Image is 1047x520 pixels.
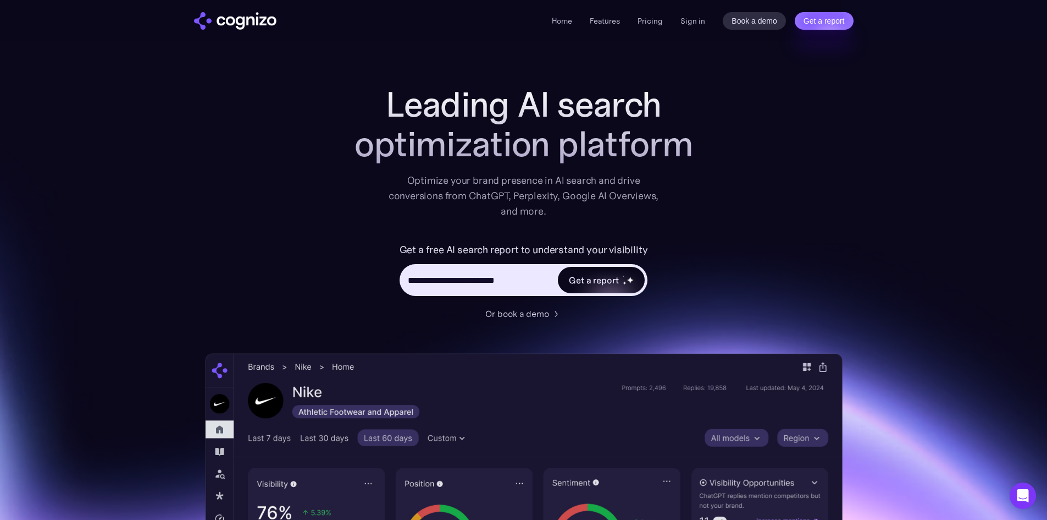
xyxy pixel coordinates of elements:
[623,281,627,285] img: star
[194,12,276,30] a: home
[627,276,634,283] img: star
[723,12,786,30] a: Book a demo
[400,241,648,302] form: Hero URL Input Form
[638,16,663,26] a: Pricing
[590,16,620,26] a: Features
[485,307,562,320] a: Or book a demo
[304,85,744,164] h1: Leading AI search optimization platform
[795,12,854,30] a: Get a report
[680,14,705,28] a: Sign in
[1010,483,1036,509] div: Open Intercom Messenger
[623,276,624,277] img: star
[485,307,549,320] div: Or book a demo
[557,266,646,294] a: Get a reportstarstarstar
[569,273,618,287] div: Get a report
[194,12,276,30] img: cognizo logo
[400,241,648,259] label: Get a free AI search report to understand your visibility
[389,173,659,219] div: Optimize your brand presence in AI search and drive conversions from ChatGPT, Perplexity, Google ...
[552,16,572,26] a: Home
